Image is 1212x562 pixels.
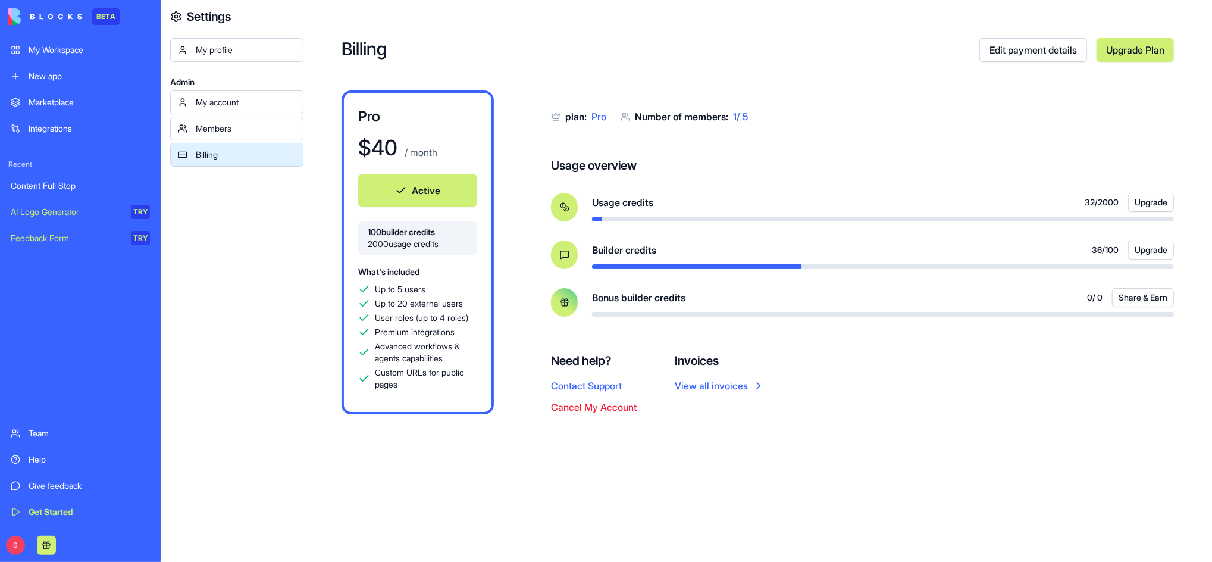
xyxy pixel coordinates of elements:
[551,379,622,393] button: Contact Support
[29,454,150,466] div: Help
[342,90,494,414] a: Pro$40 / monthActive100builder credits2000usage creditsWhat's includedUp to 5 usersUp to 20 exter...
[591,111,606,123] span: Pro
[358,174,477,207] button: Active
[979,38,1087,62] a: Edit payment details
[342,38,979,62] h2: Billing
[4,474,157,498] a: Give feedback
[551,157,637,174] h4: Usage overview
[8,8,82,25] img: logo
[29,506,150,518] div: Get Started
[375,312,468,324] span: User roles (up to 4 roles)
[29,44,150,56] div: My Workspace
[592,291,685,305] span: Bonus builder credits
[11,232,123,244] div: Feedback Form
[1085,196,1119,208] span: 32 / 2000
[92,8,120,25] div: BETA
[170,90,303,114] a: My account
[592,243,656,257] span: Builder credits
[170,76,303,88] span: Admin
[565,111,587,123] span: plan:
[733,111,748,123] span: 1 / 5
[4,226,157,250] a: Feedback FormTRY
[375,326,455,338] span: Premium integrations
[551,400,637,414] button: Cancel My Account
[187,8,231,25] h4: Settings
[196,123,296,135] div: Members
[4,448,157,472] a: Help
[375,367,477,391] span: Custom URLs for public pages
[4,38,157,62] a: My Workspace
[1128,241,1174,260] button: Upgrade
[29,427,150,439] div: Team
[4,160,157,169] span: Recent
[196,149,296,161] div: Billing
[170,117,303,140] a: Members
[635,111,728,123] span: Number of members:
[11,206,123,218] div: AI Logo Generator
[675,352,765,369] h4: Invoices
[4,421,157,445] a: Team
[29,70,150,82] div: New app
[4,500,157,524] a: Get Started
[358,107,477,126] h3: Pro
[368,238,468,250] span: 2000 usage credits
[29,123,150,135] div: Integrations
[4,200,157,224] a: AI Logo GeneratorTRY
[1097,38,1174,62] a: Upgrade Plan
[675,379,765,393] a: View all invoices
[4,174,157,198] a: Content Full Stop
[8,8,120,25] a: BETA
[29,480,150,492] div: Give feedback
[131,231,150,245] div: TRY
[196,44,296,56] div: My profile
[551,352,637,369] h4: Need help?
[1092,244,1119,256] span: 36 / 100
[196,96,296,108] div: My account
[592,195,653,210] span: Usage credits
[375,283,425,295] span: Up to 5 users
[1087,292,1103,304] span: 0 / 0
[368,226,468,238] span: 100 builder credits
[4,64,157,88] a: New app
[11,180,150,192] div: Content Full Stop
[4,117,157,140] a: Integrations
[170,143,303,167] a: Billing
[29,96,150,108] div: Marketplace
[402,145,437,160] p: / month
[6,536,25,555] span: S
[375,341,477,364] span: Advanced workflows & agents capabilities
[170,38,303,62] a: My profile
[4,90,157,114] a: Marketplace
[1128,193,1174,212] button: Upgrade
[358,267,419,277] span: What's included
[131,205,150,219] div: TRY
[375,298,463,310] span: Up to 20 external users
[358,136,397,160] h1: $ 40
[1112,288,1174,307] button: Share & Earn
